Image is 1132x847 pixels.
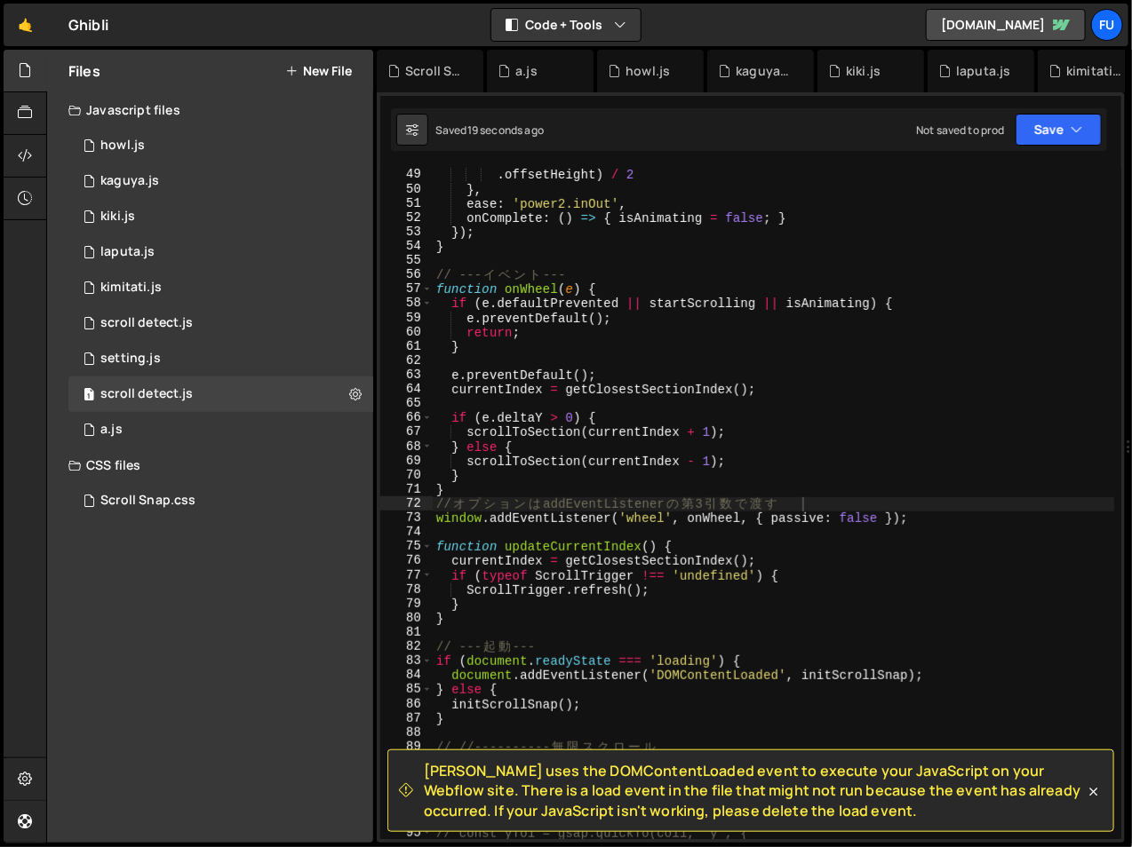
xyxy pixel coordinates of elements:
[424,761,1085,820] span: [PERSON_NAME] uses the DOMContentLoaded event to execute your JavaScript on your Webflow site. Th...
[380,410,433,424] div: 66
[68,483,373,518] div: 17069/46980.css
[380,697,433,711] div: 86
[84,389,94,403] span: 1
[380,339,433,353] div: 61
[68,270,373,305] div: 17069/46978.js
[380,382,433,396] div: 64
[380,496,433,511] div: 72
[916,123,1005,138] div: Not saved to prod
[380,711,433,725] div: 87
[380,225,433,239] div: 53
[100,493,195,509] div: Scroll Snap.css
[380,539,433,553] div: 75
[285,64,352,78] button: New File
[736,62,793,80] div: kaguya.js
[380,782,433,796] div: 92
[68,341,373,376] div: 17069/47032.js
[100,244,155,260] div: laputa.js
[380,296,433,310] div: 58
[68,14,108,36] div: Ghibli
[626,62,670,80] div: howl.js
[380,682,433,696] div: 85
[1066,62,1123,80] div: kimitati.js
[380,611,433,625] div: 80
[380,639,433,653] div: 82
[956,62,1010,80] div: laputa.js
[380,239,433,253] div: 54
[435,123,544,138] div: Saved
[380,826,433,840] div: 95
[380,368,433,382] div: 63
[100,351,161,367] div: setting.js
[380,396,433,410] div: 65
[380,281,433,296] div: 57
[380,325,433,339] div: 60
[68,163,373,199] div: 17069/47030.js
[68,305,373,341] div: scroll detect.js
[100,173,159,189] div: kaguya.js
[380,353,433,368] div: 62
[405,62,462,80] div: Scroll Snap.css
[846,62,881,80] div: kiki.js
[68,412,373,447] div: 17069/47065.js
[380,740,433,754] div: 89
[47,447,373,483] div: CSS files
[380,196,433,210] div: 51
[380,182,433,196] div: 50
[100,315,194,331] div: scroll detect.js
[68,128,373,163] div: 17069/47029.js
[380,796,433,811] div: 93
[380,668,433,682] div: 84
[380,597,433,611] div: 79
[380,511,433,525] div: 73
[380,754,433,768] div: 90
[380,568,433,582] div: 77
[100,138,145,154] div: howl.js
[68,199,373,234] div: 17069/47031.js
[68,61,100,81] h2: Files
[68,376,373,412] div: 17069/47023.js
[1091,9,1123,41] a: Fu
[380,267,433,281] div: 56
[380,582,433,597] div: 78
[380,439,433,454] div: 68
[467,123,544,138] div: 19 seconds ago
[380,553,433,567] div: 76
[491,9,641,41] button: Code + Tools
[100,386,194,402] div: scroll detect.js
[515,62,538,80] div: a.js
[47,92,373,128] div: Javascript files
[380,482,433,496] div: 71
[380,210,433,225] div: 52
[100,209,135,225] div: kiki.js
[926,9,1086,41] a: [DOMAIN_NAME]
[4,4,47,46] a: 🤙
[380,454,433,468] div: 69
[380,725,433,740] div: 88
[100,280,162,296] div: kimitati.js
[380,768,433,782] div: 91
[380,311,433,325] div: 59
[100,422,123,438] div: a.js
[380,653,433,668] div: 83
[68,234,373,270] div: 17069/47028.js
[380,424,433,439] div: 67
[380,625,433,639] div: 81
[380,167,433,181] div: 49
[380,525,433,539] div: 74
[380,253,433,267] div: 55
[380,468,433,482] div: 70
[380,811,433,825] div: 94
[1016,114,1102,146] button: Save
